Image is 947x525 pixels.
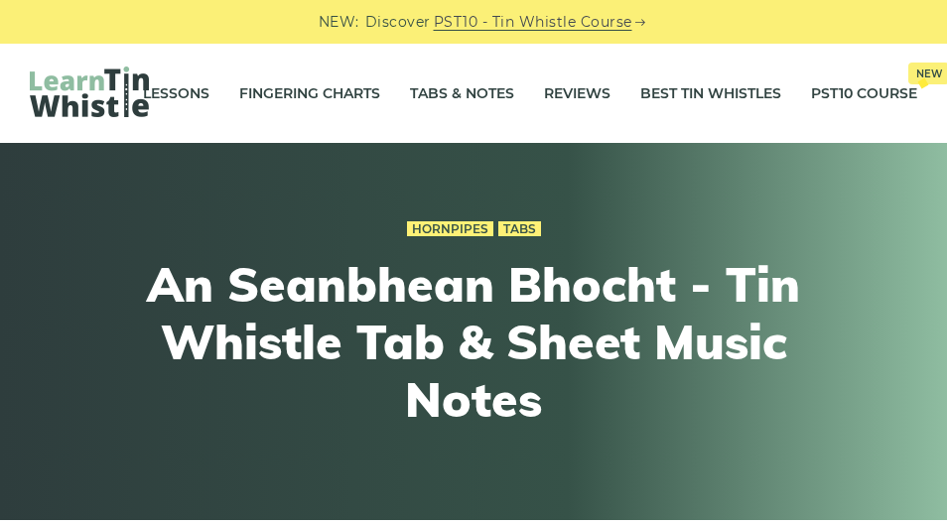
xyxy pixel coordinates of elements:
[108,256,839,428] h1: An Seanbhean Bhocht - Tin Whistle Tab & Sheet Music Notes
[498,221,541,237] a: Tabs
[811,68,917,118] a: PST10 CourseNew
[407,221,493,237] a: Hornpipes
[410,68,514,118] a: Tabs & Notes
[239,68,380,118] a: Fingering Charts
[30,66,149,117] img: LearnTinWhistle.com
[544,68,610,118] a: Reviews
[143,68,209,118] a: Lessons
[640,68,781,118] a: Best Tin Whistles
